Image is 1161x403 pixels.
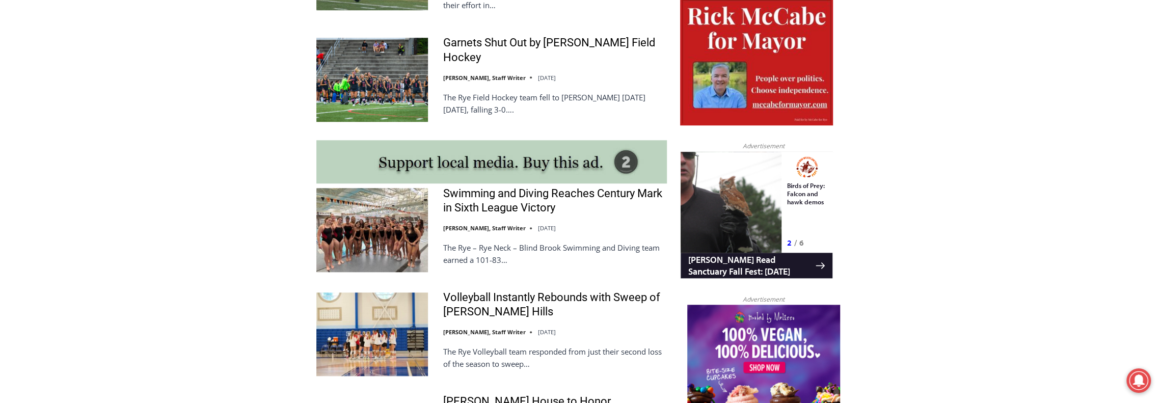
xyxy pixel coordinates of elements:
[443,290,667,319] a: Volleyball Instantly Rebounds with Sweep of [PERSON_NAME] Hills
[266,101,472,124] span: Intern @ [DOMAIN_NAME]
[538,328,556,336] time: [DATE]
[443,74,526,82] a: [PERSON_NAME], Staff Writer
[733,294,795,304] span: Advertisement
[443,186,667,216] a: Swimming and Diving Reaches Century Mark in Sixth League Victory
[1,101,152,127] a: [PERSON_NAME] Read Sanctuary Fall Fest: [DATE]
[114,86,117,96] div: /
[443,36,667,65] a: Garnets Shut Out by [PERSON_NAME] Field Hockey
[316,292,428,376] img: Volleyball Instantly Rebounds with Sweep of Byram Hills
[316,188,428,272] img: Swimming and Diving Reaches Century Mark in Sixth League Victory
[257,1,481,99] div: "[PERSON_NAME] and I covered the [DATE] Parade, which was a really eye opening experience as I ha...
[538,74,556,82] time: [DATE]
[443,224,526,232] a: [PERSON_NAME], Staff Writer
[443,328,526,336] a: [PERSON_NAME], Staff Writer
[538,224,556,232] time: [DATE]
[107,86,112,96] div: 2
[443,241,667,266] p: The Rye – Rye Neck – Blind Brook Swimming and Diving team earned a 101-83…
[245,99,494,127] a: Intern @ [DOMAIN_NAME]
[443,345,667,370] p: The Rye Volleyball team responded from just their second loss of the season to sweep…
[733,141,795,151] span: Advertisement
[8,102,136,126] h4: [PERSON_NAME] Read Sanctuary Fall Fest: [DATE]
[316,38,428,121] img: Garnets Shut Out by Horace Greeley Field Hockey
[316,140,667,183] img: support local media, buy this ad
[443,91,667,116] p: The Rye Field Hockey team fell to [PERSON_NAME] [DATE][DATE], falling 3-0….
[119,86,124,96] div: 6
[107,30,147,84] div: Birds of Prey: Falcon and hawk demos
